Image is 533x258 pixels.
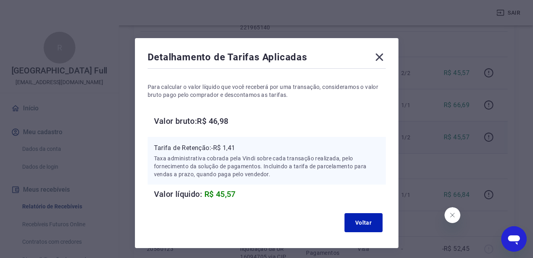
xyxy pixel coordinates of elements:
[154,143,379,153] p: Tarifa de Retenção: -R$ 1,41
[154,188,386,200] h6: Valor líquido:
[148,51,386,67] div: Detalhamento de Tarifas Aplicadas
[154,154,379,178] p: Taxa administrativa cobrada pela Vindi sobre cada transação realizada, pelo fornecimento da soluç...
[148,83,386,99] p: Para calcular o valor líquido que você receberá por uma transação, consideramos o valor bruto pag...
[344,213,383,232] button: Voltar
[204,189,236,199] span: R$ 45,57
[444,207,460,223] iframe: Fechar mensagem
[154,115,386,127] h6: Valor bruto: R$ 46,98
[501,226,527,252] iframe: Botão para abrir a janela de mensagens
[5,6,67,12] span: Olá! Precisa de ajuda?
